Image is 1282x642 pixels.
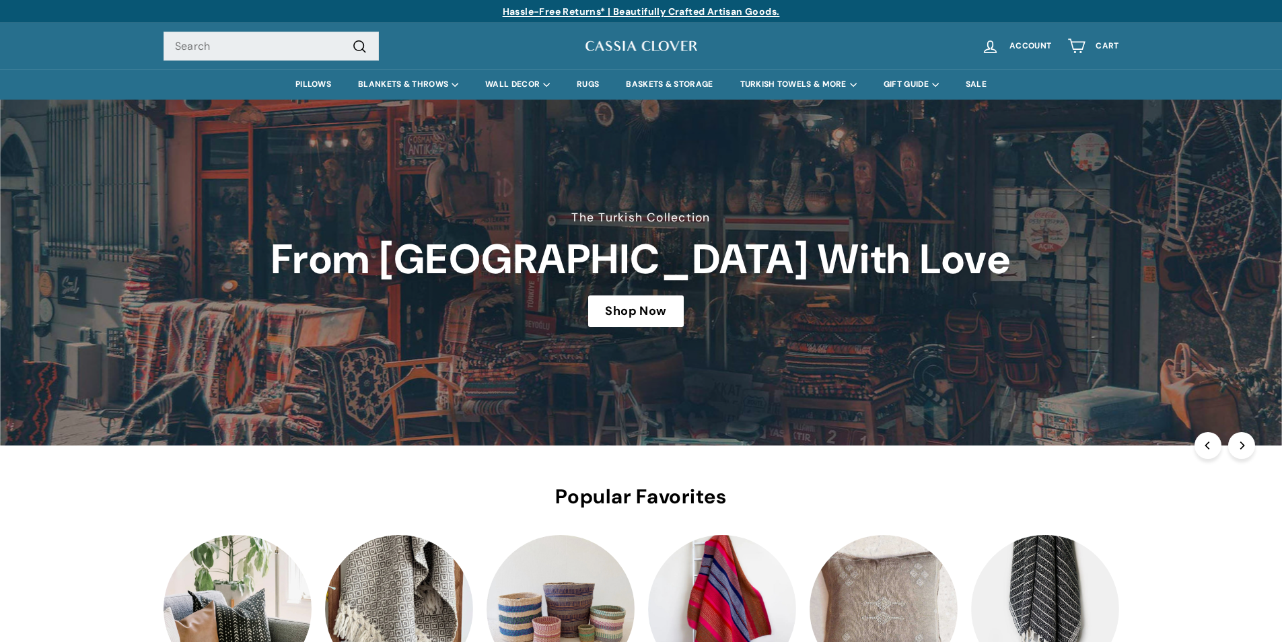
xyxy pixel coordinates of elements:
summary: TURKISH TOWELS & MORE [727,69,870,100]
summary: GIFT GUIDE [870,69,952,100]
input: Search [164,32,379,61]
summary: BLANKETS & THROWS [345,69,472,100]
a: Account [973,26,1059,66]
a: PILLOWS [282,69,345,100]
a: Cart [1059,26,1127,66]
button: Next [1228,432,1255,459]
button: Previous [1195,432,1221,459]
h2: Popular Favorites [164,486,1119,508]
span: Cart [1096,42,1118,50]
span: Account [1009,42,1051,50]
a: RUGS [563,69,612,100]
a: BASKETS & STORAGE [612,69,726,100]
div: Primary [137,69,1146,100]
summary: WALL DECOR [472,69,563,100]
a: Hassle-Free Returns* | Beautifully Crafted Artisan Goods. [503,5,780,17]
a: SALE [952,69,1000,100]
